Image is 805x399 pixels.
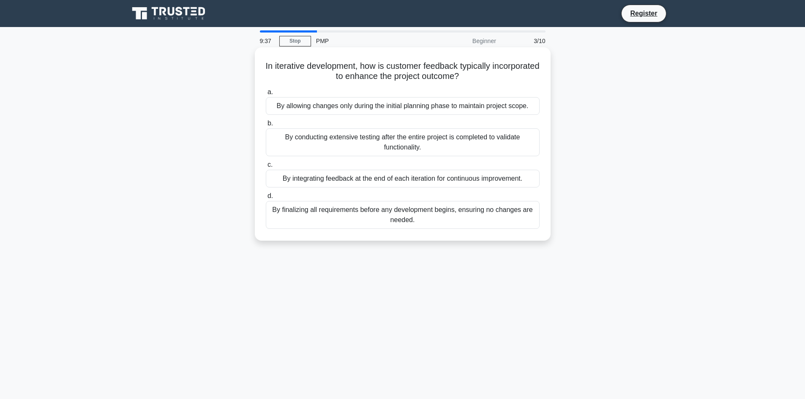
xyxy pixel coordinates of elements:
[625,8,662,19] a: Register
[265,61,540,82] h5: In iterative development, how is customer feedback typically incorporated to enhance the project ...
[266,170,540,187] div: By integrating feedback at the end of each iteration for continuous improvement.
[267,119,273,127] span: b.
[279,36,311,46] a: Stop
[266,201,540,229] div: By finalizing all requirements before any development begins, ensuring no changes are needed.
[267,192,273,199] span: d.
[267,161,273,168] span: c.
[266,97,540,115] div: By allowing changes only during the initial planning phase to maintain project scope.
[501,33,551,49] div: 3/10
[255,33,279,49] div: 9:37
[427,33,501,49] div: Beginner
[311,33,427,49] div: PMP
[266,128,540,156] div: By conducting extensive testing after the entire project is completed to validate functionality.
[267,88,273,95] span: a.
